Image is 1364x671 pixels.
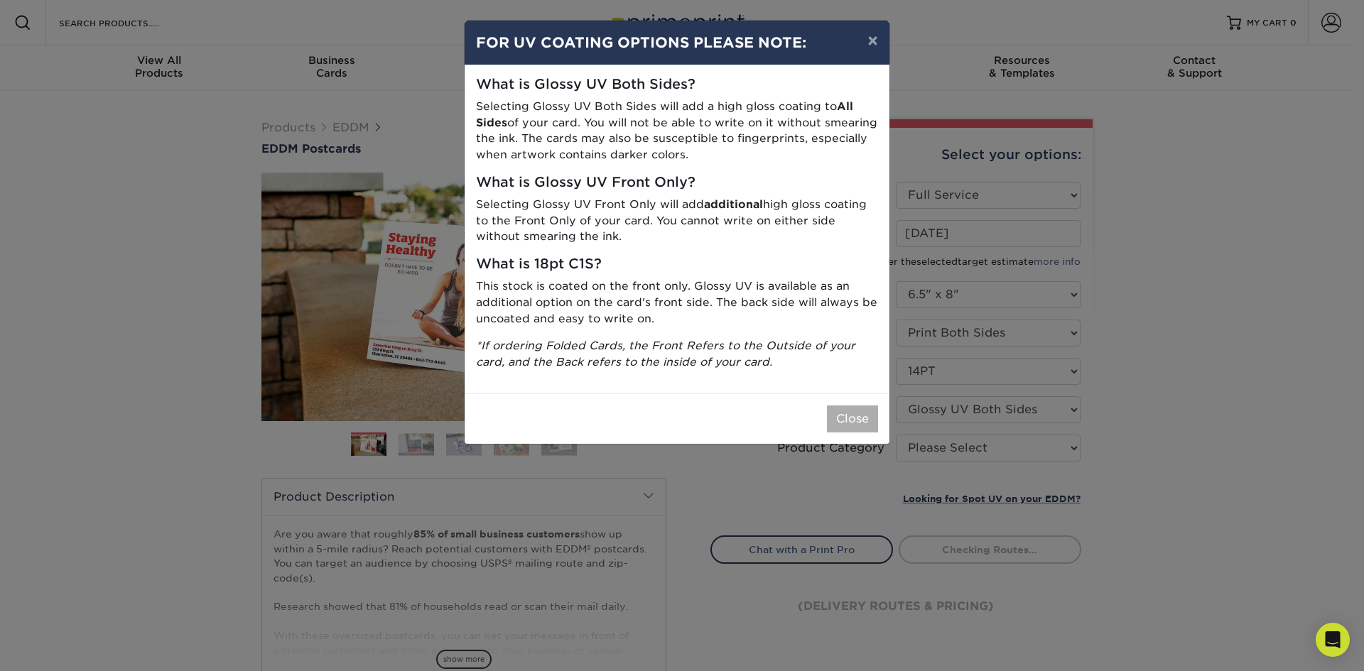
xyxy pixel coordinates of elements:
[856,21,889,60] button: ×
[827,405,878,432] button: Close
[476,175,878,191] h5: What is Glossy UV Front Only?
[476,99,853,129] strong: All Sides
[476,99,878,163] p: Selecting Glossy UV Both Sides will add a high gloss coating to of your card. You will not be abl...
[1316,623,1350,657] div: Open Intercom Messenger
[704,197,763,211] strong: additional
[476,339,855,369] i: *If ordering Folded Cards, the Front Refers to the Outside of your card, and the Back refers to t...
[476,278,878,327] p: This stock is coated on the front only. Glossy UV is available as an additional option on the car...
[476,77,878,93] h5: What is Glossy UV Both Sides?
[476,256,878,273] h5: What is 18pt C1S?
[476,32,878,53] h4: FOR UV COATING OPTIONS PLEASE NOTE:
[476,197,878,245] p: Selecting Glossy UV Front Only will add high gloss coating to the Front Only of your card. You ca...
